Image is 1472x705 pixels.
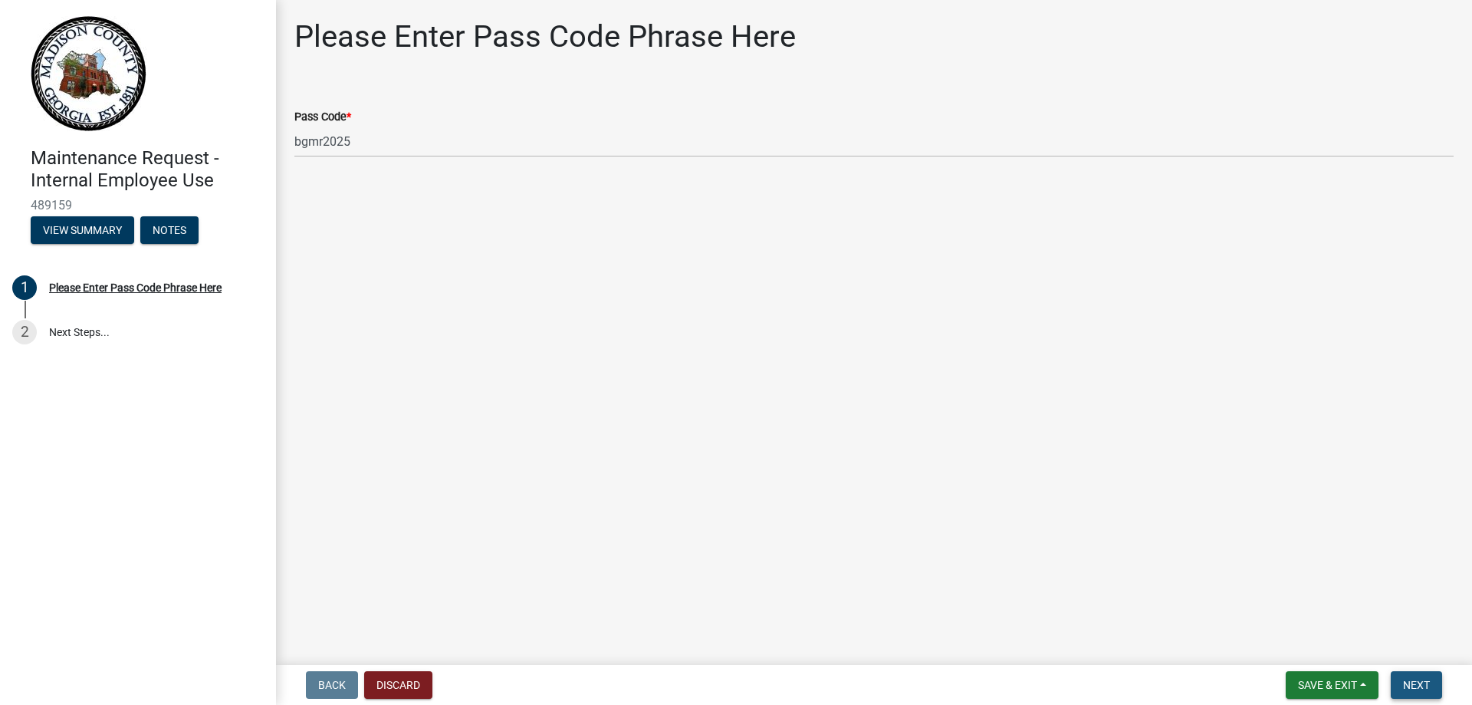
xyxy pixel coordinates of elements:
[306,671,358,699] button: Back
[49,282,222,293] div: Please Enter Pass Code Phrase Here
[31,225,134,237] wm-modal-confirm: Summary
[31,16,146,131] img: Madison County, Georgia
[318,679,346,691] span: Back
[1286,671,1378,699] button: Save & Exit
[31,147,264,192] h4: Maintenance Request - Internal Employee Use
[294,18,796,55] h1: Please Enter Pass Code Phrase Here
[1391,671,1442,699] button: Next
[1403,679,1430,691] span: Next
[140,216,199,244] button: Notes
[364,671,432,699] button: Discard
[140,225,199,237] wm-modal-confirm: Notes
[31,198,245,212] span: 489159
[31,216,134,244] button: View Summary
[12,320,37,344] div: 2
[12,275,37,300] div: 1
[294,112,351,123] label: Pass Code
[1298,679,1357,691] span: Save & Exit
